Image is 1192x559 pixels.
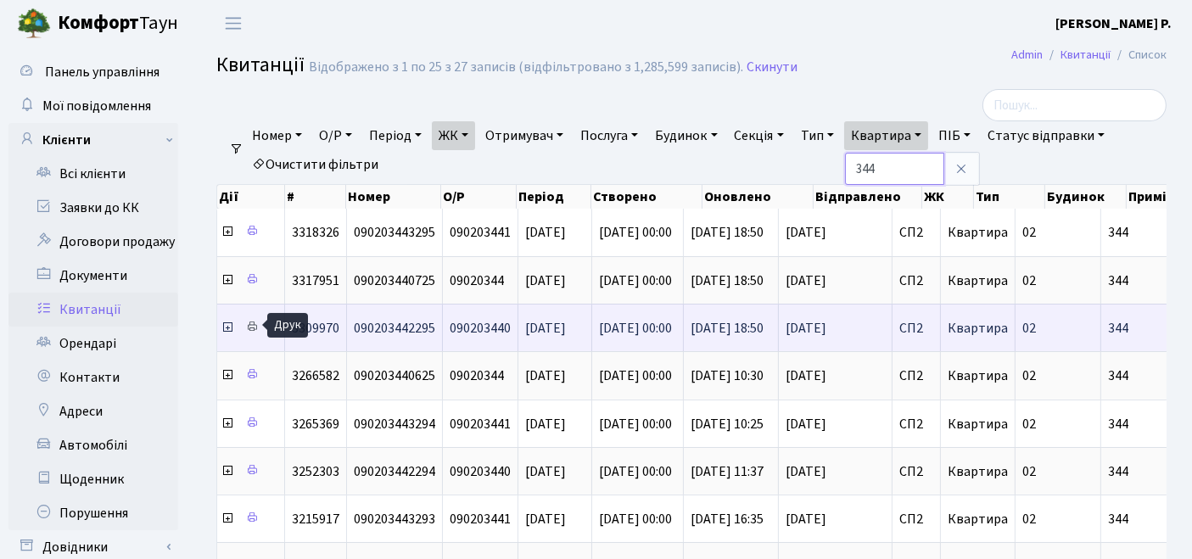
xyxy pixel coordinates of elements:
span: 090203441 [450,223,511,242]
span: Панель управління [45,63,159,81]
span: СП2 [899,417,933,431]
span: СП2 [899,321,933,335]
th: Створено [591,185,702,209]
div: Відображено з 1 по 25 з 27 записів (відфільтровано з 1,285,599 записів). [309,59,743,75]
span: 090203442294 [354,462,435,481]
span: СП2 [899,465,933,478]
span: 02 [1022,271,1036,290]
a: Admin [1011,46,1043,64]
span: [DATE] 11:37 [691,462,764,481]
th: Дії [217,185,285,209]
a: [PERSON_NAME] Р. [1055,14,1172,34]
a: ПІБ [932,121,977,150]
span: 02 [1022,366,1036,385]
a: Скинути [747,59,797,75]
a: Секція [728,121,791,150]
span: [DATE] 18:50 [691,271,764,290]
span: 02 [1022,510,1036,528]
th: # [285,185,346,209]
a: Будинок [648,121,724,150]
a: Статус відправки [981,121,1111,150]
span: [DATE] [786,465,885,478]
span: [DATE] [786,226,885,239]
span: [DATE] 00:00 [599,415,672,433]
a: О/Р [312,121,359,150]
span: [DATE] 10:25 [691,415,764,433]
b: [PERSON_NAME] Р. [1055,14,1172,33]
span: 3215917 [292,510,339,528]
span: 3252303 [292,462,339,481]
span: 3266582 [292,366,339,385]
span: [DATE] 10:30 [691,366,764,385]
span: [DATE] 00:00 [599,319,672,338]
a: Панель управління [8,55,178,89]
span: 090203440725 [354,271,435,290]
span: 02 [1022,415,1036,433]
a: Адреси [8,394,178,428]
span: [DATE] 00:00 [599,271,672,290]
a: Щоденник [8,462,178,496]
th: Відправлено [814,185,921,209]
span: СП2 [899,512,933,526]
a: Порушення [8,496,178,530]
span: [DATE] [525,462,566,481]
span: 3317951 [292,271,339,290]
span: Таун [58,9,178,38]
a: Клієнти [8,123,178,157]
span: Квартира [948,415,1008,433]
a: Квитанції [8,293,178,327]
a: Очистити фільтри [245,150,385,179]
th: О/Р [441,185,516,209]
span: Квартира [948,462,1008,481]
a: Договори продажу [8,225,178,259]
a: Квитанції [1060,46,1111,64]
span: [DATE] 00:00 [599,462,672,481]
a: Заявки до КК [8,191,178,225]
input: Пошук... [982,89,1167,121]
a: Послуга [574,121,645,150]
a: Мої повідомлення [8,89,178,123]
span: 02 [1022,223,1036,242]
span: 090203441 [450,415,511,433]
div: Друк [267,313,308,338]
span: СП2 [899,369,933,383]
a: Період [362,121,428,150]
span: Квитанції [216,50,305,80]
b: Комфорт [58,9,139,36]
a: Контакти [8,361,178,394]
span: [DATE] 00:00 [599,510,672,528]
span: СП2 [899,274,933,288]
span: 3318326 [292,223,339,242]
span: Квартира [948,223,1008,242]
a: Документи [8,259,178,293]
span: 02 [1022,319,1036,338]
span: 090203442295 [354,319,435,338]
a: Орендарі [8,327,178,361]
span: [DATE] 18:50 [691,223,764,242]
th: Номер [346,185,441,209]
span: Квартира [948,319,1008,338]
li: Список [1111,46,1167,64]
a: Отримувач [478,121,570,150]
span: [DATE] [525,366,566,385]
span: [DATE] 00:00 [599,366,672,385]
a: ЖК [432,121,475,150]
th: Оновлено [702,185,814,209]
span: [DATE] [525,319,566,338]
span: [DATE] 16:35 [691,510,764,528]
span: 090203440 [450,319,511,338]
span: 090203441 [450,510,511,528]
span: 090203440 [450,462,511,481]
span: [DATE] [786,417,885,431]
span: Квартира [948,510,1008,528]
span: [DATE] [786,369,885,383]
span: 02 [1022,462,1036,481]
th: Тип [974,185,1045,209]
span: [DATE] [525,271,566,290]
th: ЖК [922,185,974,209]
span: Квартира [948,366,1008,385]
a: Номер [245,121,309,150]
span: 09020344 [450,366,504,385]
span: [DATE] 18:50 [691,319,764,338]
span: 090203443293 [354,510,435,528]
